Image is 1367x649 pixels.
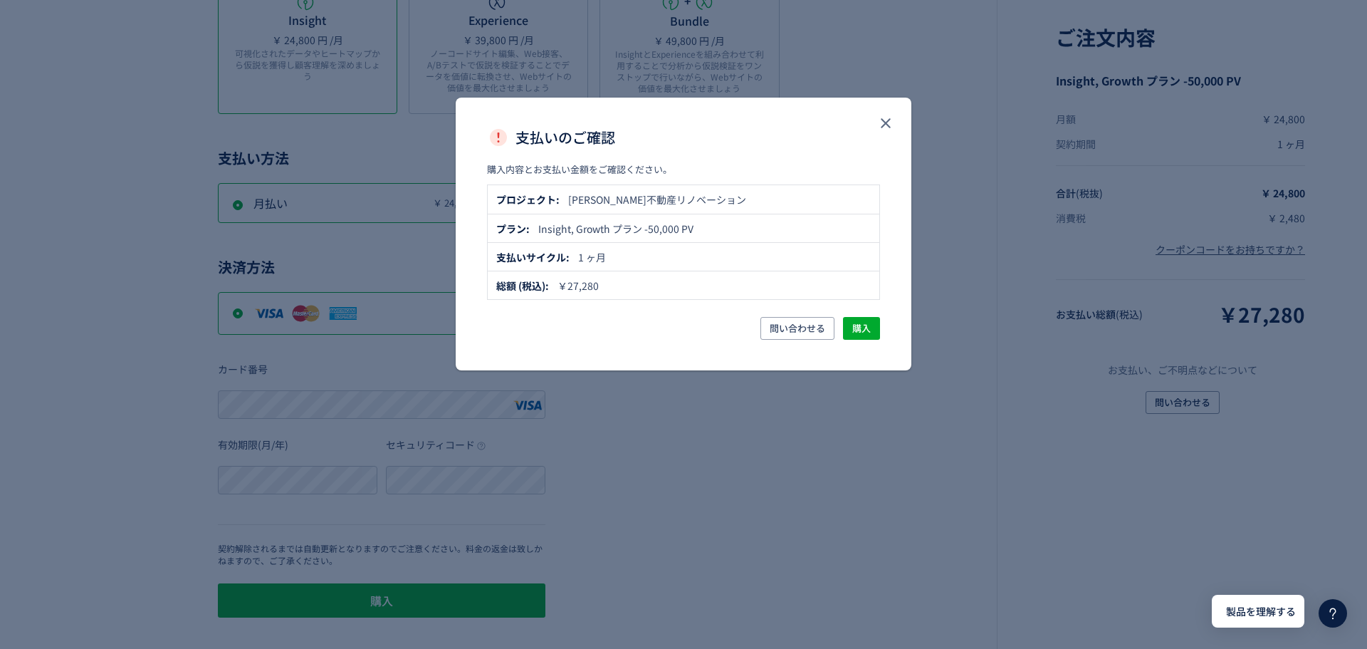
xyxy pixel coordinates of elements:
b: プロジェクト: [496,192,560,207]
li: [PERSON_NAME]不動産リノベーション [488,185,879,214]
li: Insight, Growth プラン -50,000 PV [488,214,879,242]
li: ￥27,280 [488,271,879,299]
button: close [874,112,897,135]
li: 1 ヶ月 [488,242,879,271]
span: 支払いのご確認 [515,126,615,149]
b: プラン: [496,222,530,236]
p: 購入内容とお支払い金額をご確認ください。 [487,163,880,177]
b: 支払いサイクル: [496,250,570,264]
div: 支払いのご確認 [456,98,911,371]
span: 製品を理解する [1226,604,1296,619]
button: 購入 [843,317,880,340]
span: 購入 [852,317,871,340]
span: 問い合わせる [770,317,825,340]
button: 問い合わせる [760,317,834,340]
b: 総額 (税込): [496,279,549,293]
